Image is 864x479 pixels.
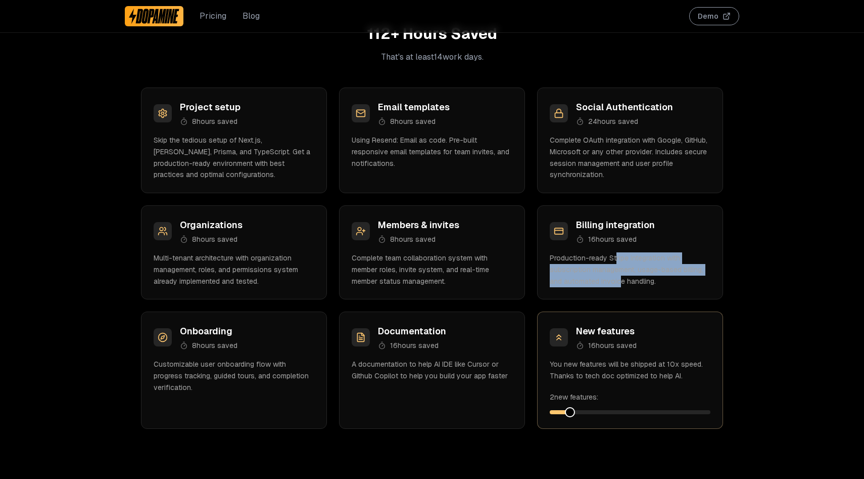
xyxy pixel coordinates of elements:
p: Multi-tenant architecture with organization management, roles, and permissions system already imp... [154,252,314,287]
h3: Organizations [180,218,314,232]
p: Complete team collaboration system with member roles, invite system, and real-time member status ... [352,252,512,287]
h3: Project setup [180,100,314,114]
a: Blog [243,10,260,22]
a: Pricing [200,10,226,22]
span: 16 hours saved [588,234,637,244]
h3: Billing integration [576,218,710,232]
p: Skip the tedious setup of Next.js, [PERSON_NAME], Prisma, and TypeScript. Get a production-ready ... [154,135,314,181]
span: 8 hours saved [192,234,237,244]
button: Demo [689,7,739,25]
span: 8 hours saved [192,116,237,126]
h3: Members & invites [378,218,512,232]
span: 16 hours saved [588,340,637,351]
h3: Documentation [378,324,512,338]
h3: Email templates [378,100,512,114]
span: 8 hours saved [390,116,436,126]
p: A documentation to help AI IDE like Cursor or Github Copilot to help you build your app faster [352,359,512,382]
p: Using Resend: Email as code. Pre-built responsive email templates for team invites, and notificat... [352,135,512,169]
p: Complete OAuth integration with Google, GitHub, Microsoft or any other provider. Includes secure ... [550,135,710,181]
span: 24 hours saved [588,116,638,126]
h3: Social Authentication [576,100,710,114]
h3: New features [576,324,710,338]
span: 8 hours saved [192,340,237,351]
span: 8 hours saved [390,234,436,244]
p: You new features will be shipped at 10x speed. Thanks to tech doc optimized to help AI. [550,359,710,382]
a: Dopamine [125,6,183,26]
p: That's at least 14 work days. [125,51,739,63]
img: Dopamine [129,8,179,24]
div: 2 new features: [550,392,710,402]
p: Customizable user onboarding flow with progress tracking, guided tours, and completion verification. [154,359,314,393]
h2: 112 + Hours Saved [125,25,739,43]
p: Production-ready Stripe integration with subscription management, usage-based billing, and automa... [550,252,710,287]
span: 16 hours saved [390,340,439,351]
h3: Onboarding [180,324,314,338]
